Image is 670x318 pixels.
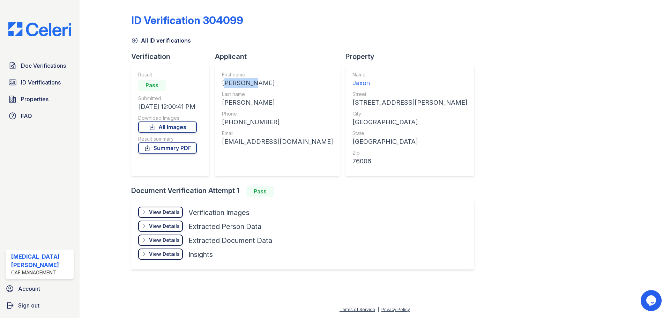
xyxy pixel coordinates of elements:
div: Verification [131,52,215,61]
div: Extracted Document Data [188,236,272,245]
div: View Details [149,237,180,244]
a: ID Verifications [6,75,74,89]
div: State [352,130,467,137]
img: CE_Logo_Blue-a8612792a0a2168367f1c8372b55b34899dd931a85d93a1a3d3e32e68fde9ad4.png [3,22,77,36]
span: ID Verifications [21,78,61,87]
span: FAQ [21,112,32,120]
div: Zip [352,149,467,156]
a: Properties [6,92,74,106]
a: Summary PDF [138,142,197,154]
div: First name [222,71,333,78]
div: View Details [149,251,180,258]
div: View Details [149,209,180,216]
div: [PHONE_NUMBER] [222,117,333,127]
div: Applicant [215,52,345,61]
span: Sign out [18,301,39,310]
div: [PERSON_NAME] [222,98,333,108]
div: Verification Images [188,208,250,217]
div: [STREET_ADDRESS][PERSON_NAME] [352,98,467,108]
a: FAQ [6,109,74,123]
span: Properties [21,95,49,103]
iframe: chat widget [641,290,663,311]
a: Sign out [3,298,77,312]
div: [PERSON_NAME] [222,78,333,88]
a: All Images [138,121,197,133]
a: All ID verifications [131,36,191,45]
div: [MEDICAL_DATA][PERSON_NAME] [11,252,71,269]
a: Name Jaxon [352,71,467,88]
div: [GEOGRAPHIC_DATA] [352,117,467,127]
div: [DATE] 12:00:41 PM [138,102,197,112]
div: Result summary [138,135,197,142]
div: Document Verification Attempt 1 [131,186,480,197]
span: Doc Verifications [21,61,66,70]
a: Account [3,282,77,296]
a: Doc Verifications [6,59,74,73]
div: Result [138,71,197,78]
div: Property [345,52,480,61]
div: Last name [222,91,333,98]
div: 76006 [352,156,467,166]
div: ID Verification 304099 [131,14,243,27]
div: Download Images [138,114,197,121]
div: View Details [149,223,180,230]
div: Pass [138,80,166,91]
a: Terms of Service [340,307,375,312]
div: [GEOGRAPHIC_DATA] [352,137,467,147]
div: Extracted Person Data [188,222,261,231]
div: Submitted [138,95,197,102]
div: Street [352,91,467,98]
div: Name [352,71,467,78]
span: Account [18,284,40,293]
div: Email [222,130,333,137]
div: CAF Management [11,269,71,276]
div: Insights [188,250,213,259]
div: Jaxon [352,78,467,88]
div: Pass [246,186,274,197]
div: Phone [222,110,333,117]
div: | [378,307,379,312]
div: [EMAIL_ADDRESS][DOMAIN_NAME] [222,137,333,147]
a: Privacy Policy [381,307,410,312]
div: City [352,110,467,117]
